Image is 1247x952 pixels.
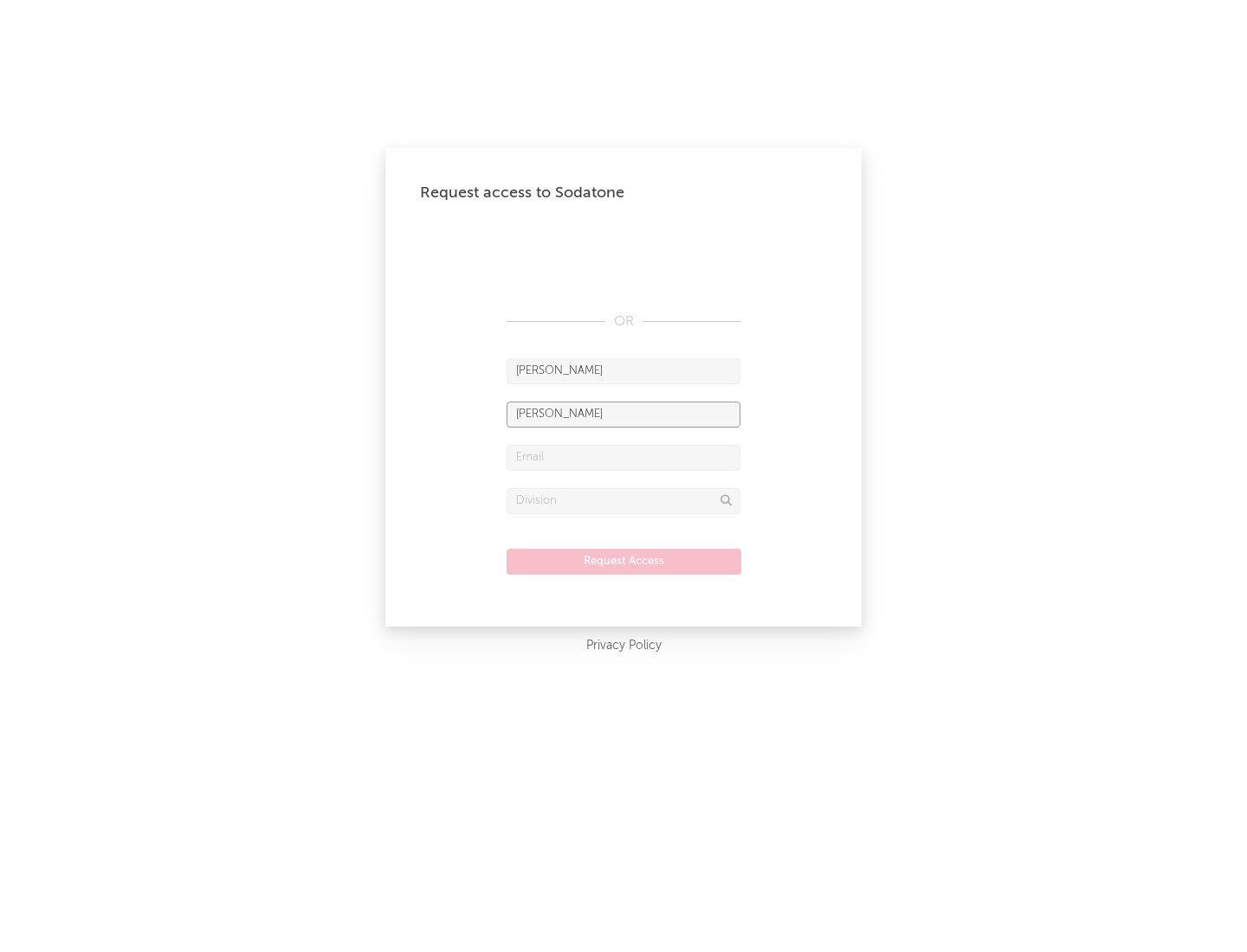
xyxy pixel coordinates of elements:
input: Last Name [507,402,740,428]
input: Email [507,445,740,471]
input: Division [507,488,740,514]
input: First Name [507,358,740,384]
div: OR [507,312,740,332]
div: Request access to Sodatone [420,183,827,203]
button: Request Access [507,549,741,575]
a: Privacy Policy [586,635,662,657]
